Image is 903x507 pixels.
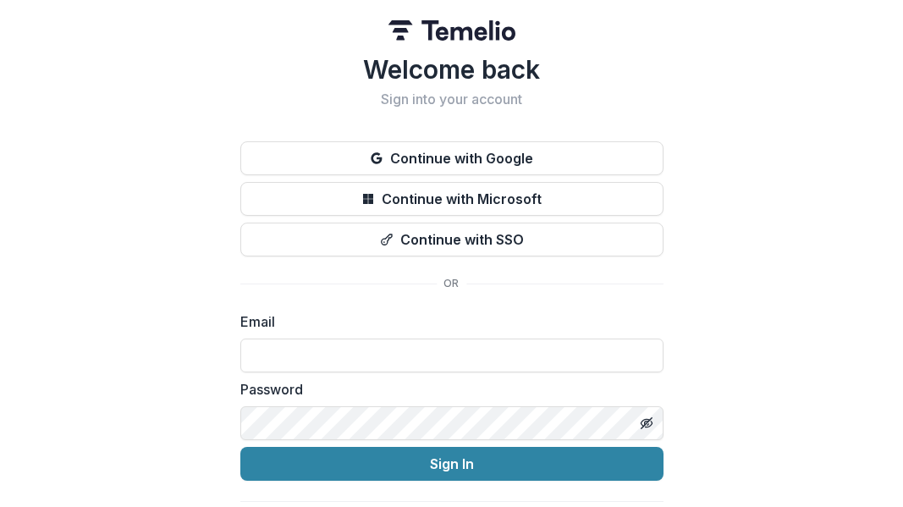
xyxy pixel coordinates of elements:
[240,182,663,216] button: Continue with Microsoft
[388,20,515,41] img: Temelio
[240,54,663,85] h1: Welcome back
[240,223,663,256] button: Continue with SSO
[240,141,663,175] button: Continue with Google
[240,91,663,107] h2: Sign into your account
[633,410,660,437] button: Toggle password visibility
[240,379,653,400] label: Password
[240,447,663,481] button: Sign In
[240,311,653,332] label: Email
